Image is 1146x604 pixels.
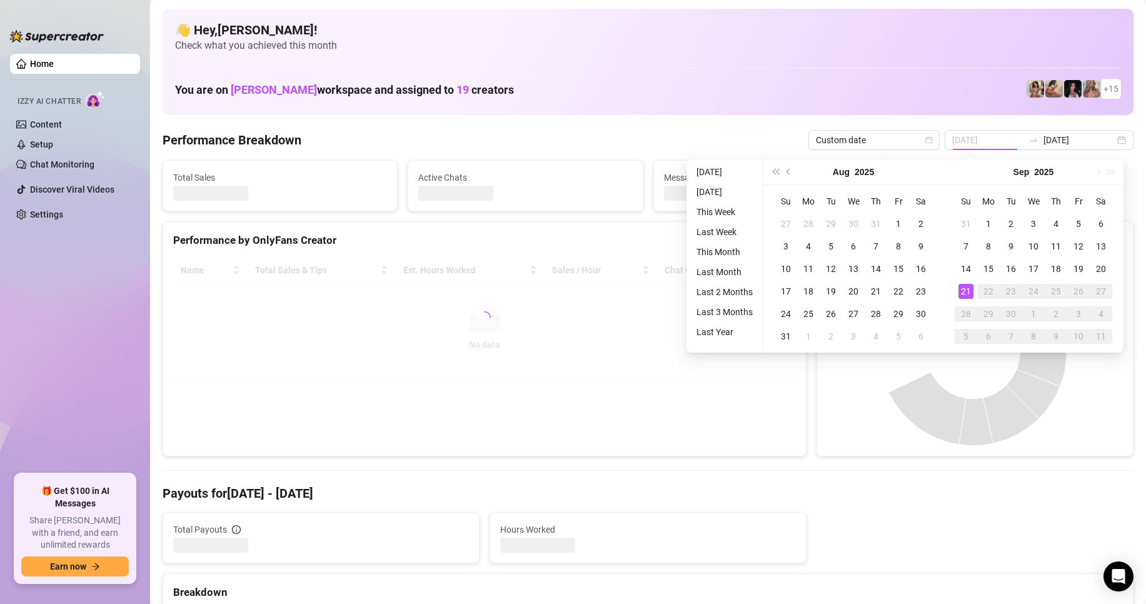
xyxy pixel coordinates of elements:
td: 2025-08-06 [842,235,865,258]
li: Last 2 Months [691,284,758,299]
div: Open Intercom Messenger [1103,561,1133,591]
div: 23 [913,284,928,299]
td: 2025-09-06 [1090,213,1112,235]
td: 2025-09-15 [977,258,1000,280]
h4: 👋 Hey, [PERSON_NAME] ! [175,21,1121,39]
td: 2025-09-14 [955,258,977,280]
input: Start date [952,133,1023,147]
td: 2025-07-28 [797,213,820,235]
td: 2025-07-30 [842,213,865,235]
td: 2025-08-21 [865,280,887,303]
li: [DATE] [691,184,758,199]
div: 2 [1003,216,1018,231]
div: 2 [913,216,928,231]
td: 2025-08-18 [797,280,820,303]
td: 2025-08-14 [865,258,887,280]
img: AI Chatter [86,91,105,109]
div: 4 [1093,306,1108,321]
div: 5 [1071,216,1086,231]
td: 2025-08-02 [910,213,932,235]
td: 2025-08-25 [797,303,820,325]
th: Th [865,190,887,213]
span: Custom date [816,131,932,149]
td: 2025-09-26 [1067,280,1090,303]
div: 26 [1071,284,1086,299]
td: 2025-10-01 [1022,303,1045,325]
th: Su [955,190,977,213]
span: Share [PERSON_NAME] with a friend, and earn unlimited rewards [21,515,129,551]
div: Breakdown [173,584,1123,601]
div: 7 [1003,329,1018,344]
div: 5 [891,329,906,344]
li: [DATE] [691,164,758,179]
div: 4 [1048,216,1063,231]
div: 1 [891,216,906,231]
td: 2025-09-07 [955,235,977,258]
div: 9 [1048,329,1063,344]
td: 2025-10-06 [977,325,1000,348]
div: 3 [1026,216,1041,231]
div: 3 [846,329,861,344]
th: We [842,190,865,213]
td: 2025-10-07 [1000,325,1022,348]
td: 2025-08-23 [910,280,932,303]
a: Chat Monitoring [30,159,94,169]
td: 2025-09-02 [820,325,842,348]
div: 19 [1071,261,1086,276]
div: 22 [981,284,996,299]
div: 1 [1026,306,1041,321]
div: 21 [958,284,973,299]
div: 15 [891,261,906,276]
td: 2025-09-17 [1022,258,1045,280]
button: Choose a year [1034,159,1053,184]
td: 2025-09-16 [1000,258,1022,280]
div: 9 [913,239,928,254]
h1: You are on workspace and assigned to creators [175,83,514,97]
td: 2025-09-29 [977,303,1000,325]
div: 27 [1093,284,1108,299]
td: 2025-08-12 [820,258,842,280]
button: Earn nowarrow-right [21,556,129,576]
li: Last 3 Months [691,305,758,320]
td: 2025-09-13 [1090,235,1112,258]
td: 2025-10-08 [1022,325,1045,348]
td: 2025-09-11 [1045,235,1067,258]
td: 2025-09-02 [1000,213,1022,235]
button: Choose a year [855,159,874,184]
button: Choose a month [1013,159,1030,184]
div: 6 [846,239,861,254]
th: Tu [820,190,842,213]
td: 2025-08-05 [820,235,842,258]
td: 2025-09-18 [1045,258,1067,280]
td: 2025-10-09 [1045,325,1067,348]
div: 25 [801,306,816,321]
td: 2025-08-03 [775,235,797,258]
div: 27 [778,216,793,231]
div: 28 [868,306,883,321]
div: 5 [823,239,838,254]
div: 11 [1048,239,1063,254]
td: 2025-08-31 [775,325,797,348]
th: Fr [887,190,910,213]
td: 2025-09-10 [1022,235,1045,258]
div: 19 [823,284,838,299]
div: 7 [958,239,973,254]
td: 2025-08-01 [887,213,910,235]
span: 🎁 Get $100 in AI Messages [21,485,129,510]
img: Avry (@avryjennervip) [1027,80,1044,98]
div: 22 [891,284,906,299]
td: 2025-09-20 [1090,258,1112,280]
span: Total Payouts [173,523,227,536]
div: 23 [1003,284,1018,299]
td: 2025-09-22 [977,280,1000,303]
div: 9 [1003,239,1018,254]
td: 2025-10-05 [955,325,977,348]
div: 20 [846,284,861,299]
div: 28 [958,306,973,321]
div: 2 [823,329,838,344]
div: 10 [1026,239,1041,254]
span: Check what you achieved this month [175,39,1121,53]
td: 2025-10-03 [1067,303,1090,325]
div: 30 [1003,306,1018,321]
td: 2025-08-22 [887,280,910,303]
